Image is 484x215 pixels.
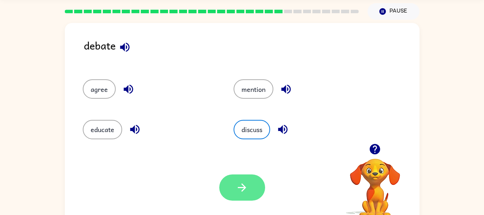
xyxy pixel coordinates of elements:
button: Pause [368,3,420,20]
button: discuss [234,120,270,139]
div: debate [84,37,420,65]
button: educate [83,120,122,139]
button: agree [83,79,116,99]
button: mention [234,79,273,99]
